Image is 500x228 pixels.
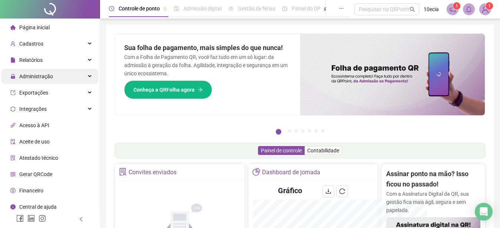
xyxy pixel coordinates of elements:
span: bell [466,6,472,13]
span: arrow-right [198,87,203,92]
span: Painel de controle [261,148,302,153]
span: facebook [16,215,24,222]
span: pushpin [163,7,167,11]
img: banner%2F8d14a306-6205-4263-8e5b-06e9a85ad873.png [300,34,485,115]
h2: Sua folha de pagamento, mais simples do que nunca! [124,43,291,53]
span: solution [10,155,16,161]
button: 4 [301,129,305,133]
button: 3 [294,129,298,133]
p: Com a Folha de Pagamento QR, você faz tudo em um só lugar: da admissão à geração da folha. Agilid... [124,53,291,77]
span: lock [10,74,16,79]
span: Financeiro [19,188,43,194]
button: Conheça a QRFolha agora [124,80,212,99]
span: notification [449,6,456,13]
button: 6 [314,129,318,133]
span: user-add [10,41,16,46]
span: Cadastros [19,41,43,47]
span: Central de ajuda [19,204,57,210]
p: Com a Assinatura Digital da QR, sua gestão fica mais ágil, segura e sem papelada. [386,190,480,214]
span: solution [119,168,127,176]
span: Conheça a QRFolha agora [133,86,195,94]
span: Relatórios [19,57,43,63]
span: file [10,57,16,63]
button: 1 [276,129,281,135]
div: Convites enviados [129,166,176,179]
span: 10ecia [424,5,439,13]
span: Acesso à API [19,122,49,128]
span: Admissão digital [183,6,222,11]
div: Open Intercom Messenger [475,203,493,221]
span: dashboard [282,6,287,11]
div: Dashboard de jornada [262,166,320,179]
button: 7 [321,129,325,133]
span: download [325,188,331,194]
button: 5 [308,129,311,133]
span: sun [228,6,234,11]
span: Controle de ponto [119,6,160,11]
span: left [79,217,84,222]
span: home [10,25,16,30]
sup: 1 [453,2,460,10]
span: ellipsis [339,6,344,11]
span: pushpin [324,7,328,11]
span: Contabilidade [307,148,339,153]
img: 73963 [480,4,491,15]
span: Atestado técnico [19,155,58,161]
span: Exportações [19,90,48,96]
span: search [410,7,415,12]
span: Gestão de férias [238,6,275,11]
span: sync [10,106,16,112]
span: Página inicial [19,24,50,30]
span: reload [339,188,345,194]
span: pie-chart [252,168,260,176]
span: Gerar QRCode [19,171,52,177]
span: Painel do DP [292,6,321,11]
span: instagram [39,215,46,222]
span: info-circle [10,204,16,209]
span: Administração [19,73,53,79]
sup: Atualize o seu contato no menu Meus Dados [486,2,493,10]
span: Aceite de uso [19,139,50,145]
span: qrcode [10,172,16,177]
span: api [10,123,16,128]
button: 2 [288,129,291,133]
span: dollar [10,188,16,193]
span: audit [10,139,16,144]
h4: Gráfico [278,185,302,196]
span: linkedin [27,215,35,222]
span: export [10,90,16,95]
h2: Assinar ponto na mão? Isso ficou no passado! [386,169,480,190]
span: 1 [456,3,458,9]
span: Integrações [19,106,47,112]
span: file-done [174,6,179,11]
span: clock-circle [109,6,114,11]
span: 1 [488,3,491,9]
